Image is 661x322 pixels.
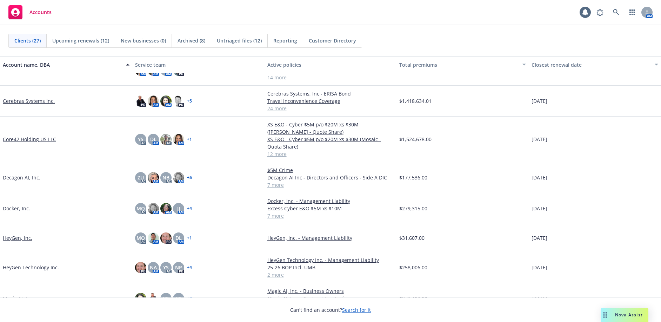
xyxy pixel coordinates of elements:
[136,205,145,212] span: MQ
[601,308,648,322] button: Nova Assist
[187,236,192,240] a: + 1
[267,212,394,219] a: 7 more
[187,137,192,142] a: + 1
[148,293,159,304] img: photo
[309,37,356,44] span: Customer Directory
[396,56,529,73] button: Total premiums
[160,203,172,214] img: photo
[399,97,432,105] span: $1,418,634.01
[163,295,169,302] span: KS
[187,176,192,180] a: + 5
[532,205,547,212] span: [DATE]
[399,136,432,143] span: $1,524,678.00
[267,295,394,302] a: Magic AI, Inc. - Contract Frustration
[150,264,157,271] span: NA
[532,295,547,302] span: [DATE]
[267,264,394,271] a: 25-26 BOP Incl. UMB
[265,56,397,73] button: Active policies
[3,205,30,212] a: Docker, Inc.
[399,264,427,271] span: $258,006.00
[187,265,192,270] a: + 4
[267,197,394,205] a: Docker, Inc. - Management Liability
[267,74,394,81] a: 14 more
[173,96,184,107] img: photo
[267,90,394,97] a: Cerebras Systems, Inc - ERISA Bond
[148,96,159,107] img: photo
[3,295,34,302] a: Magic AI, Inc.
[532,97,547,105] span: [DATE]
[135,293,146,304] img: photo
[175,264,182,271] span: NP
[601,308,609,322] div: Drag to move
[532,174,547,181] span: [DATE]
[399,234,425,242] span: $31,607.00
[399,61,518,68] div: Total premiums
[267,136,394,150] a: XS E&O - Cyber $5M p/o $20M xs $30M (Mosaic - Quota Share)
[532,136,547,143] span: [DATE]
[532,234,547,242] span: [DATE]
[173,134,184,145] img: photo
[3,234,32,242] a: HeyGen, Inc.
[160,134,172,145] img: photo
[267,105,394,112] a: 24 more
[267,181,394,189] a: 7 more
[267,97,394,105] a: Travel Inconvenience Coverage
[187,296,192,301] a: + 3
[135,61,262,68] div: Service team
[177,205,180,212] span: JJ
[29,9,52,15] span: Accounts
[267,287,394,295] a: Magic AI, Inc. - Business Owners
[6,2,54,22] a: Accounts
[150,136,156,143] span: DL
[163,264,169,271] span: YS
[176,295,181,302] span: YS
[160,96,172,107] img: photo
[609,5,623,19] a: Search
[173,172,184,183] img: photo
[3,136,56,143] a: Core42 Holding US LLC
[148,172,159,183] img: photo
[217,37,262,44] span: Untriaged files (12)
[135,96,146,107] img: photo
[3,264,59,271] a: HeyGen Technology Inc.
[136,234,145,242] span: MQ
[148,232,159,244] img: photo
[187,99,192,103] a: + 5
[267,61,394,68] div: Active policies
[532,61,650,68] div: Closest renewal date
[532,264,547,271] span: [DATE]
[162,174,169,181] span: NB
[132,56,265,73] button: Service team
[52,37,109,44] span: Upcoming renewals (12)
[267,150,394,158] a: 12 more
[178,37,205,44] span: Archived (8)
[267,271,394,278] a: 2 more
[273,37,297,44] span: Reporting
[267,205,394,212] a: Excess Cyber E&O $5M xs $10M
[121,37,166,44] span: New businesses (0)
[615,312,643,318] span: Nova Assist
[3,174,40,181] a: Decagon AI, Inc.
[14,37,41,44] span: Clients (27)
[267,121,394,136] a: XS E&O - Cyber $5M p/o $20M xs $30M ([PERSON_NAME] - Quote Share)
[290,306,371,314] span: Can't find an account?
[135,262,146,273] img: photo
[342,307,371,313] a: Search for it
[267,166,394,174] a: $5M Crime
[267,174,394,181] a: Decagon AI Inc - Directors and Officers - Side A DIC
[138,174,144,181] span: ZU
[399,174,427,181] span: $177,536.00
[148,203,159,214] img: photo
[267,234,394,242] a: HeyGen, Inc. - Management Liability
[593,5,607,19] a: Report a Bug
[187,206,192,211] a: + 4
[175,234,182,242] span: DL
[529,56,661,73] button: Closest renewal date
[625,5,639,19] a: Switch app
